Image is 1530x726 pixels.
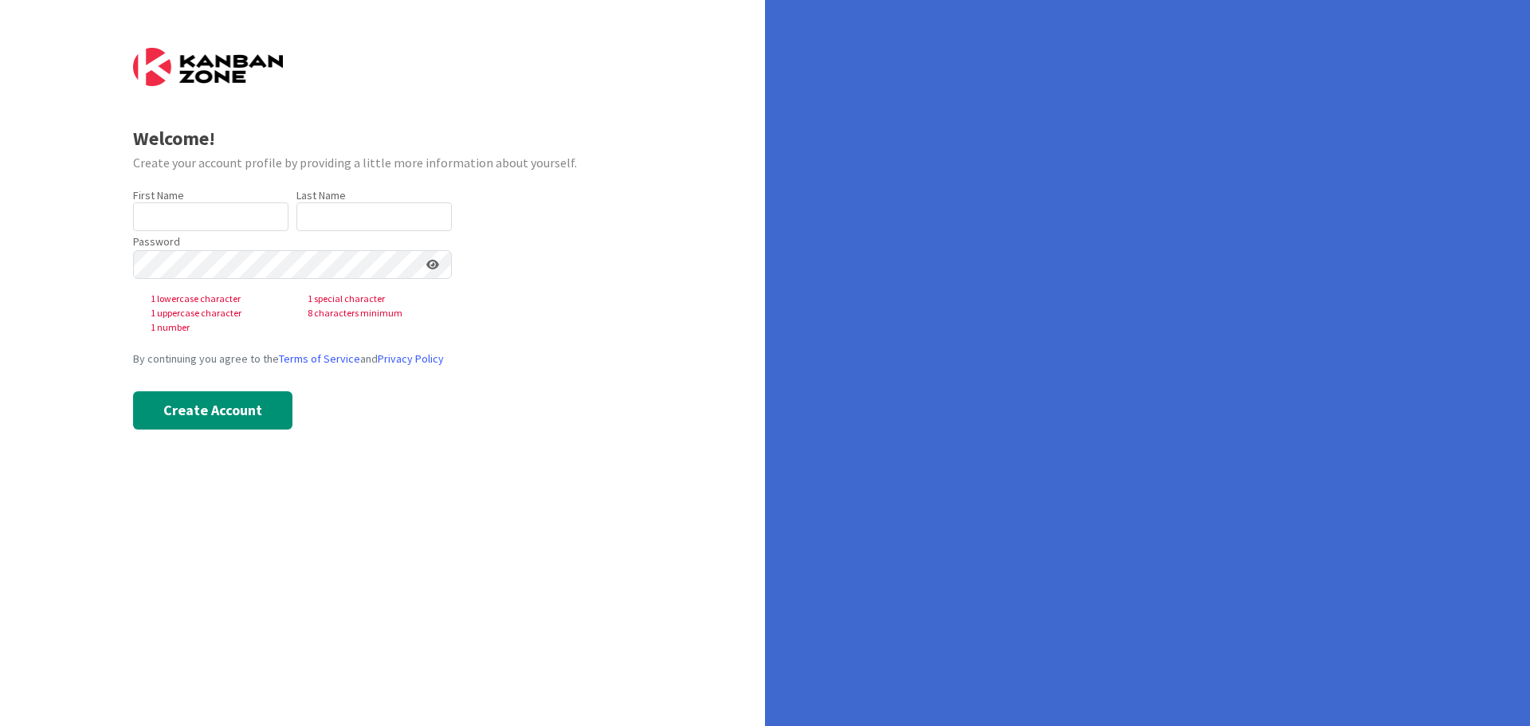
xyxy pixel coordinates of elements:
span: 8 characters minimum [295,306,452,320]
button: Create Account [133,391,292,430]
label: First Name [133,188,184,202]
span: 1 number [138,320,295,335]
label: Last Name [296,188,346,202]
a: Terms of Service [279,351,360,366]
label: Password [133,233,180,250]
div: By continuing you agree to the and [133,351,633,367]
img: Kanban Zone [133,48,283,86]
a: Privacy Policy [378,351,444,366]
div: Create your account profile by providing a little more information about yourself. [133,153,633,172]
span: 1 special character [295,292,452,306]
span: 1 uppercase character [138,306,295,320]
span: 1 lowercase character [138,292,295,306]
div: Welcome! [133,124,633,153]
